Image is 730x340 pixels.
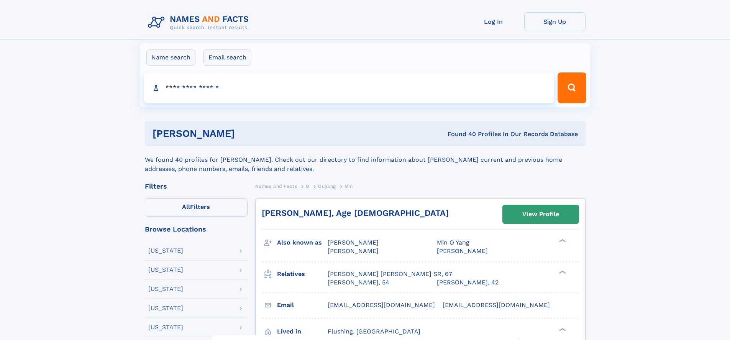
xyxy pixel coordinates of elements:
[328,278,389,287] a: [PERSON_NAME], 54
[148,267,183,273] div: [US_STATE]
[558,72,586,103] button: Search Button
[557,238,566,243] div: ❯
[148,286,183,292] div: [US_STATE]
[145,146,586,174] div: We found 40 profiles for [PERSON_NAME]. Check out our directory to find information about [PERSON...
[153,129,341,138] h1: [PERSON_NAME]
[437,247,488,255] span: [PERSON_NAME]
[328,301,435,309] span: [EMAIL_ADDRESS][DOMAIN_NAME]
[148,324,183,330] div: [US_STATE]
[328,328,420,335] span: Flushing, [GEOGRAPHIC_DATA]
[145,12,255,33] img: Logo Names and Facts
[557,327,566,332] div: ❯
[277,325,328,338] h3: Lived in
[344,184,353,189] span: Min
[328,270,452,278] a: [PERSON_NAME] [PERSON_NAME] SR, 67
[463,12,524,31] a: Log In
[437,239,469,246] span: Min O Yang
[145,226,248,233] div: Browse Locations
[277,236,328,249] h3: Also known as
[148,305,183,311] div: [US_STATE]
[341,130,578,138] div: Found 40 Profiles In Our Records Database
[145,198,248,217] label: Filters
[306,184,310,189] span: O
[437,278,499,287] a: [PERSON_NAME], 42
[524,12,586,31] a: Sign Up
[262,208,449,218] a: [PERSON_NAME], Age [DEMOGRAPHIC_DATA]
[255,181,297,191] a: Names and Facts
[328,239,379,246] span: [PERSON_NAME]
[328,247,379,255] span: [PERSON_NAME]
[182,203,190,210] span: All
[318,181,336,191] a: Ouyang
[318,184,336,189] span: Ouyang
[277,299,328,312] h3: Email
[557,269,566,274] div: ❯
[203,49,251,66] label: Email search
[503,205,579,223] a: View Profile
[277,268,328,281] h3: Relatives
[145,183,248,190] div: Filters
[522,205,559,223] div: View Profile
[443,301,550,309] span: [EMAIL_ADDRESS][DOMAIN_NAME]
[306,181,310,191] a: O
[144,72,554,103] input: search input
[148,248,183,254] div: [US_STATE]
[146,49,195,66] label: Name search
